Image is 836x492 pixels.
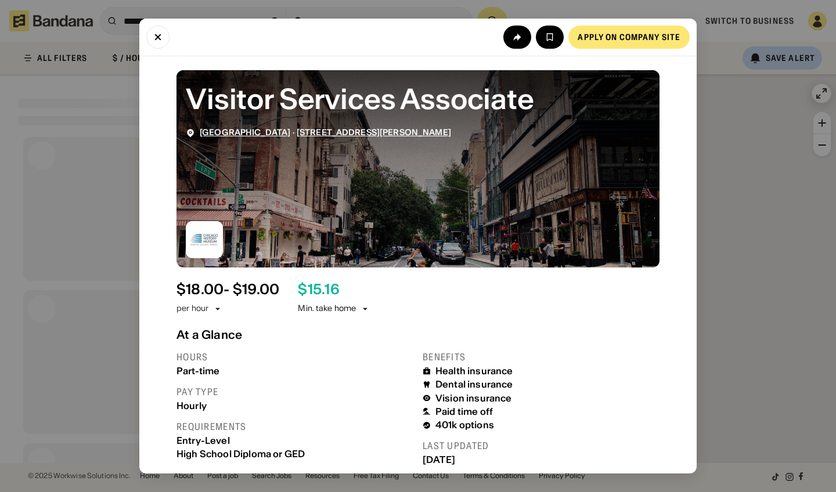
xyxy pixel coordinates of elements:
div: Hourly [176,400,413,411]
div: Part-time [176,366,413,377]
button: Close [146,26,170,49]
img: Chicago History Museum logo [186,221,223,258]
div: High School Diploma or GED [176,448,413,460]
div: Requirements [176,421,413,433]
div: Visitor Services Associate [186,79,650,118]
div: Hours [176,351,413,363]
a: Apply on company site [568,26,690,49]
div: [DATE] [423,454,660,465]
div: · [200,128,451,138]
div: Health insurance [435,366,513,377]
div: Last updated [423,440,660,452]
div: Vision insurance [435,393,512,404]
div: Pay type [176,386,413,398]
div: Apply on company site [578,33,680,41]
div: Paid time off [435,406,493,417]
a: [STREET_ADDRESS][PERSON_NAME] [297,127,451,138]
div: Min. take home [298,303,370,314]
div: At a Glance [176,328,660,342]
div: 401k options [435,419,494,430]
div: $ 15.16 [298,281,339,298]
div: $ 18.00 - $19.00 [176,281,279,298]
a: [GEOGRAPHIC_DATA] [200,127,290,138]
div: Benefits [423,351,660,363]
div: Dental insurance [435,379,513,390]
div: Entry-Level [176,435,413,446]
div: per hour [176,303,208,314]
